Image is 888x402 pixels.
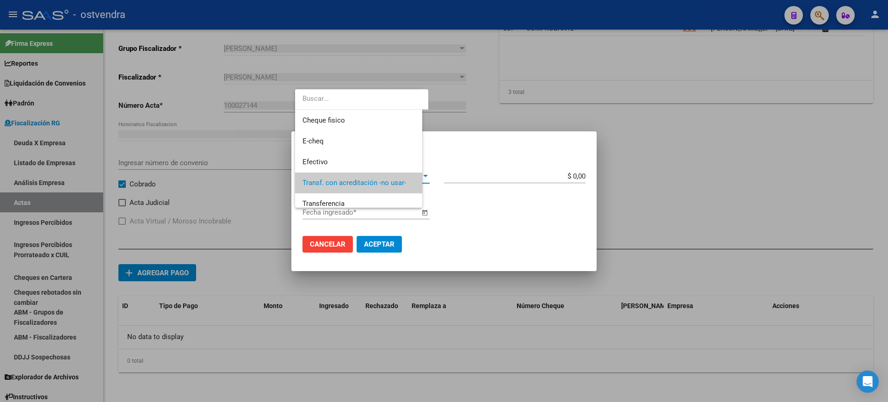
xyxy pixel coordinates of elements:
input: dropdown search [295,88,428,109]
span: Transf. con acreditación -no usar- [302,179,406,187]
span: E-cheq [302,137,324,145]
div: Open Intercom Messenger [857,371,879,393]
span: Cheque fisico [302,116,345,124]
span: Transferencia [302,199,345,208]
span: Efectivo [302,158,328,166]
